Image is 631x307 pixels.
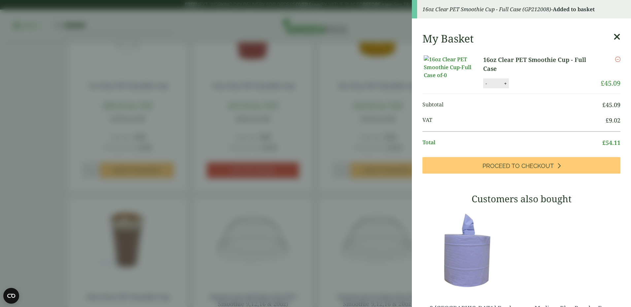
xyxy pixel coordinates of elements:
a: Remove this item [615,55,620,63]
span: £ [602,101,606,109]
span: Subtotal [422,100,602,109]
h2: My Basket [422,32,474,45]
span: £ [601,79,604,88]
bdi: 54.11 [602,139,620,147]
em: 16oz Clear PET Smoothie Cup - Full Case (GP212008) [422,6,551,13]
a: 16oz Clear PET Smoothie Cup - Full Case [483,55,601,73]
h3: Customers also bought [422,193,620,205]
a: Proceed to Checkout [422,157,620,174]
button: Open CMP widget [3,288,19,304]
span: Total [422,138,602,147]
span: £ [602,139,606,147]
img: 3630017-2-Ply-Blue-Centre-Feed-104m [422,209,518,292]
button: + [502,81,509,86]
span: £ [606,116,609,124]
span: VAT [422,116,606,125]
span: Proceed to Checkout [482,162,554,170]
bdi: 45.09 [601,79,620,88]
img: 16oz Clear PET Smoothie Cup-Full Case of-0 [424,55,483,79]
strong: Added to basket [553,6,595,13]
button: - [483,81,489,86]
bdi: 9.02 [606,116,620,124]
bdi: 45.09 [602,101,620,109]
